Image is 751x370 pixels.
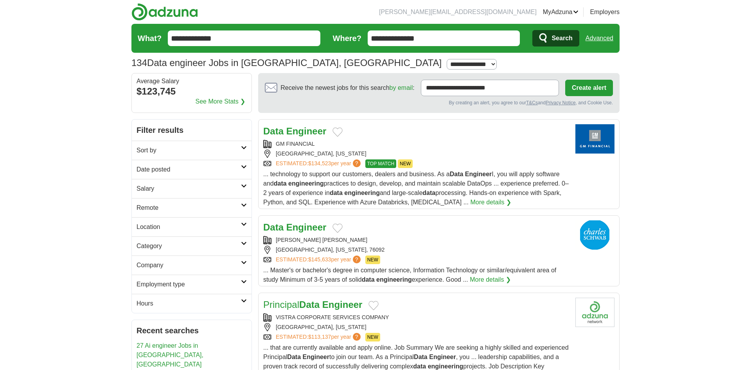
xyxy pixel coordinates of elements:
[376,276,412,283] strong: engineering
[280,83,414,93] span: Receive the newest jobs for this search :
[590,7,620,17] a: Employers
[263,299,362,310] a: PrincipalData Engineer
[132,198,252,217] a: Remote
[575,298,614,327] img: Company logo
[322,299,363,310] strong: Engineer
[288,180,324,187] strong: engineering
[263,126,326,136] a: Data Engineer
[132,294,252,313] a: Hours
[137,261,241,270] h2: Company
[365,333,380,341] span: NEW
[379,7,537,17] li: [PERSON_NAME][EMAIL_ADDRESS][DOMAIN_NAME]
[132,236,252,256] a: Category
[286,222,327,232] strong: Engineer
[137,184,241,193] h2: Salary
[132,120,252,141] h2: Filter results
[196,97,246,106] a: See More Stats ❯
[413,363,426,370] strong: data
[575,220,614,250] img: Charles Schwab logo
[132,217,252,236] a: Location
[132,160,252,179] a: Date posted
[132,256,252,275] a: Company
[353,333,361,341] span: ?
[465,171,492,177] strong: Engineer
[137,146,241,155] h2: Sort by
[287,354,301,360] strong: Data
[308,334,331,340] span: $113,137
[308,256,331,263] span: $145,633
[532,30,579,46] button: Search
[137,280,241,289] h2: Employment type
[332,127,343,137] button: Add to favorite jobs
[137,165,241,174] h2: Date posted
[132,275,252,294] a: Employment type
[131,3,198,21] img: Adzuna logo
[299,299,320,310] strong: Data
[263,267,556,283] span: ... Master's or bachelor's degree in computer science, Information Technology or similar/equivale...
[450,171,464,177] strong: Data
[333,32,361,44] label: Where?
[274,180,287,187] strong: data
[137,325,247,336] h2: Recent searches
[398,159,413,168] span: NEW
[263,150,569,158] div: [GEOGRAPHIC_DATA], [US_STATE]
[414,354,428,360] strong: Data
[263,246,569,254] div: [GEOGRAPHIC_DATA], [US_STATE], 76092
[470,275,511,284] a: More details ❯
[332,223,343,233] button: Add to favorite jobs
[263,222,326,232] a: Data Engineer
[546,100,576,105] a: Privacy Notice
[131,56,147,70] span: 134
[303,354,329,360] strong: Engineer
[131,57,442,68] h1: Data engineer Jobs in [GEOGRAPHIC_DATA], [GEOGRAPHIC_DATA]
[543,7,579,17] a: MyAdzuna
[276,237,367,243] a: [PERSON_NAME] [PERSON_NAME]
[422,189,435,196] strong: data
[263,171,569,206] span: ... technology to support our customers, dealers and business. As a I, you will apply software an...
[344,189,380,196] strong: engineering
[390,84,413,91] a: by email
[276,141,315,147] a: GM FINANCIAL
[276,159,362,168] a: ESTIMATED:$134,523per year?
[276,256,362,264] a: ESTIMATED:$145,633per year?
[286,126,327,136] strong: Engineer
[368,301,379,310] button: Add to favorite jobs
[552,30,572,46] span: Search
[263,126,284,136] strong: Data
[526,100,538,105] a: T&Cs
[353,256,361,263] span: ?
[263,323,569,331] div: [GEOGRAPHIC_DATA], [US_STATE]
[137,78,247,84] div: Average Salary
[429,354,456,360] strong: Engineer
[353,159,361,167] span: ?
[428,363,464,370] strong: engineering
[263,222,284,232] strong: Data
[308,160,331,166] span: $134,523
[575,124,614,154] img: GM Financial logo
[132,141,252,160] a: Sort by
[137,222,241,232] h2: Location
[265,99,613,106] div: By creating an alert, you agree to our and , and Cookie Use.
[137,84,247,98] div: $123,745
[365,256,380,264] span: NEW
[137,203,241,213] h2: Remote
[586,30,613,46] a: Advanced
[330,189,343,196] strong: data
[276,333,362,341] a: ESTIMATED:$113,137per year?
[362,276,375,283] strong: data
[132,179,252,198] a: Salary
[470,198,511,207] a: More details ❯
[565,80,613,96] button: Create alert
[137,299,241,308] h2: Hours
[138,32,162,44] label: What?
[365,159,396,168] span: TOP MATCH
[137,342,203,368] a: 27 Ai engineer Jobs in [GEOGRAPHIC_DATA], [GEOGRAPHIC_DATA]
[137,241,241,251] h2: Category
[263,313,569,322] div: VISTRA CORPORATE SERVICES COMPANY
